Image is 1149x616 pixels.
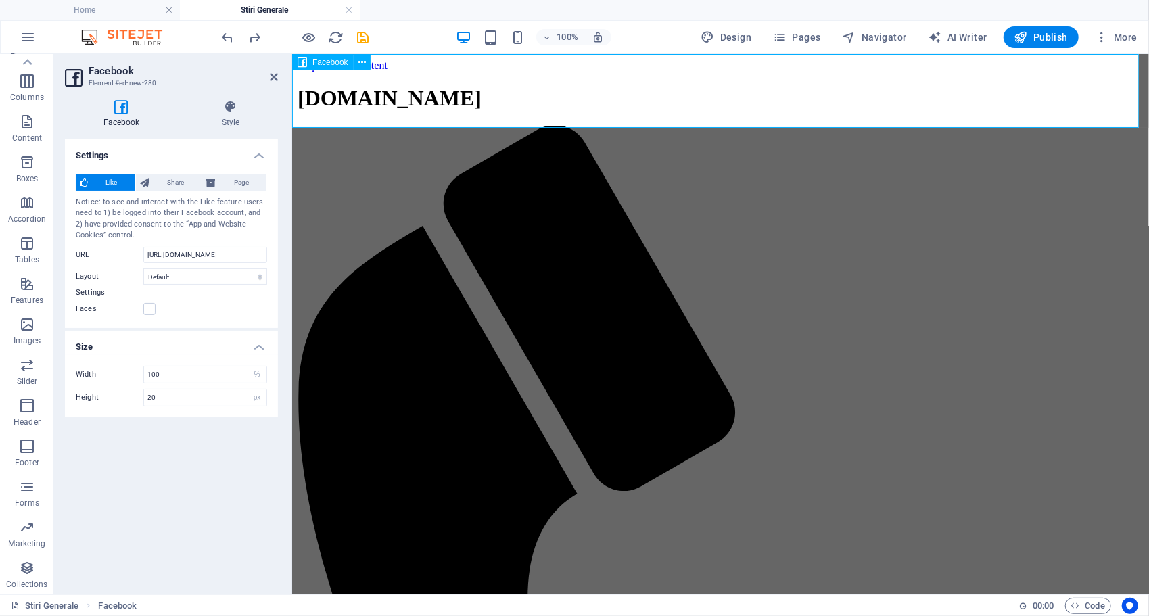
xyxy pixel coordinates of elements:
[1071,598,1105,614] span: Code
[1014,30,1068,44] span: Publish
[1065,598,1111,614] button: Code
[8,538,45,549] p: Marketing
[557,29,578,45] h6: 100%
[1089,26,1143,48] button: More
[136,174,202,191] button: Share
[14,335,41,346] p: Images
[696,26,757,48] button: Design
[843,30,907,44] span: Navigator
[65,331,278,355] h4: Size
[768,26,826,48] button: Pages
[65,100,183,128] h4: Facebook
[1095,30,1138,44] span: More
[202,174,266,191] button: Page
[592,31,604,43] i: On resize automatically adjust zoom level to fit chosen device.
[17,376,38,387] p: Slider
[78,29,179,45] img: Editor Logo
[12,133,42,143] p: Content
[76,247,143,263] label: URL
[15,457,39,468] p: Footer
[1042,600,1044,611] span: :
[76,371,143,378] label: Width
[220,30,236,45] i: Undo: Change type (Ctrl+Z)
[312,58,348,66] span: Facebook
[14,417,41,427] p: Header
[99,598,137,614] nav: breadcrumb
[76,394,143,401] label: Height
[1033,598,1054,614] span: 00 00
[220,174,262,191] span: Page
[328,29,344,45] button: reload
[536,29,584,45] button: 100%
[8,214,46,224] p: Accordion
[301,29,317,45] button: Click here to leave preview mode and continue editing
[180,3,360,18] h4: Stiri Generale
[247,29,263,45] button: redo
[329,30,344,45] i: Reload page
[76,301,143,317] label: Faces
[16,173,39,184] p: Boxes
[76,285,267,301] label: Settings
[154,174,198,191] span: Share
[923,26,993,48] button: AI Writer
[15,254,39,265] p: Tables
[76,197,267,241] div: Notice: to see and interact with the Like feature users need to 1) be logged into their Facebook ...
[15,498,39,508] p: Forms
[929,30,987,44] span: AI Writer
[5,5,95,17] a: Skip to main content
[1018,598,1054,614] h6: Session time
[183,100,278,128] h4: Style
[76,268,143,285] label: Layout
[220,29,236,45] button: undo
[356,30,371,45] i: Save (Ctrl+S)
[89,77,251,89] h3: Element #ed-new-280
[11,598,78,614] a: Click to cancel selection. Double-click to open Pages
[1122,598,1138,614] button: Usercentrics
[76,174,135,191] button: Like
[11,295,43,306] p: Features
[99,598,137,614] span: Click to select. Double-click to edit
[701,30,752,44] span: Design
[773,30,820,44] span: Pages
[1004,26,1079,48] button: Publish
[92,174,131,191] span: Like
[837,26,912,48] button: Navigator
[6,579,47,590] p: Collections
[65,139,278,164] h4: Settings
[10,92,44,103] p: Columns
[89,65,278,77] h2: Facebook
[248,30,263,45] i: Redo: Cut (Ctrl+Y, ⌘+Y)
[355,29,371,45] button: save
